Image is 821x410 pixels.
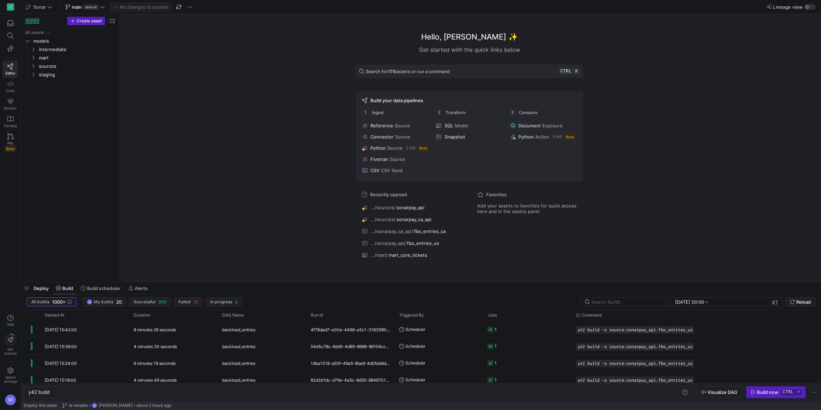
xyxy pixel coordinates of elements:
[591,299,662,305] input: Search Builds
[69,403,88,408] span: re-enable
[24,70,116,79] div: Press SPACE to select this row.
[414,228,446,234] span: fbo_entries_ca
[370,252,388,258] span: .../mart/
[3,96,18,113] a: Monitor
[24,54,116,62] div: Press SPACE to select this row.
[3,1,18,13] a: S
[99,403,133,408] span: [PERSON_NAME]
[405,146,416,150] span: 3 left
[5,394,16,405] div: SB
[31,299,49,304] span: All builds
[361,166,430,175] button: CSVCSV Seed
[509,121,578,130] button: DocumentExposure
[24,62,116,70] div: Press SPACE to select this row.
[578,378,693,383] span: y42 build -s source:sonarpay_api.fbo_entries_us
[4,106,17,110] span: Monitor
[134,377,177,383] y42-duration: 4 minutes 49 seconds
[6,71,15,75] span: Editor
[360,239,463,248] button: .../sonarpay_api/fbo_entries_us
[488,313,497,318] span: Jobs
[174,297,203,306] button: Failed31
[6,322,15,326] span: Help
[222,372,255,388] span: backload_entries
[578,361,693,366] span: y42 build -s source:sonarpay_api.fbo_entries_us
[28,389,50,395] span: y42 build
[396,205,424,210] span: sonarpay_api
[27,321,815,338] div: Press SPACE to select this row.
[421,31,518,43] h1: Hello, [PERSON_NAME] ✨
[45,313,64,318] span: Started At
[45,361,77,366] span: [DATE] 15:24:00
[361,144,430,152] button: PythonSource3 leftBeta
[82,297,126,306] button: SBMy builds20
[578,327,693,332] span: y42 build -s source:sonarpay_api.fbo_entries_us
[193,299,198,305] span: 31
[360,250,463,260] button: .../mart/mart_core_tickets
[235,299,238,305] span: 0
[444,123,453,128] span: SQL
[486,192,507,197] span: Favorites
[518,123,541,128] span: Document
[134,344,177,349] y42-duration: 4 minutes 30 seconds
[495,372,497,388] div: 1
[4,347,16,355] span: Get started
[52,299,66,305] span: 1000+
[370,145,386,151] span: Python
[495,355,497,371] div: 1
[62,285,73,291] span: Build
[7,3,14,10] div: S
[565,134,575,140] span: Beta
[178,299,191,304] span: Failed
[27,355,815,372] div: Press SPACE to select this row.
[27,338,815,355] div: Press SPACE to select this row.
[518,134,534,140] span: Python
[370,168,380,173] span: CSV
[116,299,122,305] span: 20
[87,285,121,291] span: Build scheduler
[134,299,155,304] span: Successful
[535,134,549,140] span: Action
[356,65,583,78] button: Search for178assets or run a commandctrlk
[361,121,430,130] button: ReferenceSource
[370,205,396,210] span: .../sources/
[39,62,115,70] span: sources
[3,61,18,78] a: Editor
[370,192,407,197] span: Recently opened
[24,37,116,45] div: Press SPACE to select this row.
[706,299,708,305] span: –
[134,327,176,332] y42-duration: 8 minutes 26 seconds
[757,389,778,395] div: Build now
[6,89,15,93] span: Code
[796,299,811,305] span: Reload
[24,45,116,54] div: Press SPACE to select this row.
[311,313,323,318] span: Run Id
[781,389,795,395] kbd: ctrl
[158,299,167,305] span: 969
[5,146,16,151] span: Beta
[222,355,255,372] span: backload_entries
[389,252,427,258] span: mart_core_tickets
[707,389,737,395] span: Visualize DAG
[64,2,107,12] button: maindefault
[444,134,465,140] span: Snapshot
[3,393,18,407] button: SB
[3,311,18,330] button: Help
[405,372,425,388] span: Scheduler
[405,355,425,371] span: Scheduler
[370,98,423,103] span: Build your data pipelines
[396,217,431,222] span: sonarpay_ca_api
[24,403,58,408] span: Deploy this state:
[92,403,97,408] div: SB
[542,123,563,128] span: Exposure
[24,28,116,37] div: Press SPACE to select this row.
[795,389,801,395] kbd: ⏎
[370,123,393,128] span: Reference
[3,364,18,387] a: Spacesettings
[405,338,425,354] span: Scheduler
[370,228,413,234] span: .../sonarpay_ca_api/
[381,168,403,173] span: CSV Seed
[4,123,17,128] span: Catalog
[696,386,742,398] button: Visualize DAG
[7,141,13,145] span: PRs
[360,227,463,236] button: .../sonarpay_ca_api/fbo_entries_ca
